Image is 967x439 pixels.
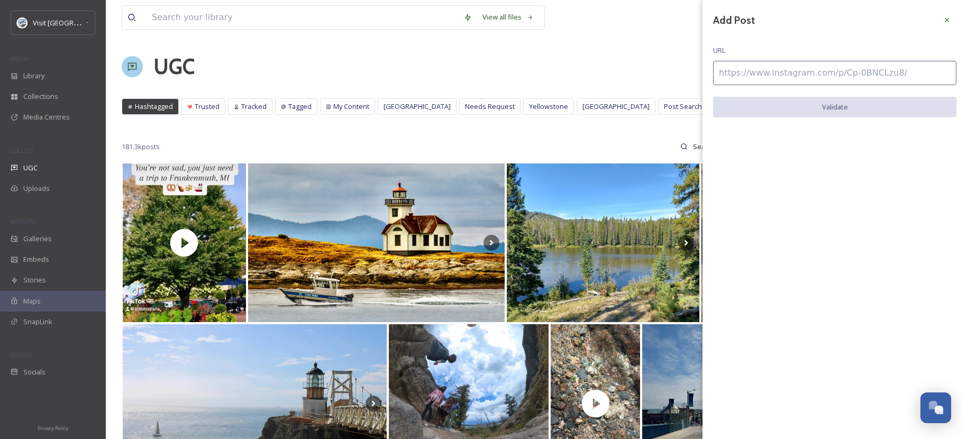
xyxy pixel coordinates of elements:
[529,102,568,112] span: Yellowstone
[38,421,68,434] a: Privacy Policy
[465,102,515,112] span: Needs Request
[23,184,50,194] span: Uploads
[147,6,458,29] input: Search your library
[17,17,28,28] img: download.png
[195,102,220,112] span: Trusted
[701,163,825,322] img: thumbnail
[713,97,956,117] button: Validate
[333,102,369,112] span: My Content
[288,102,312,112] span: Tagged
[23,234,52,244] span: Galleries
[23,92,58,102] span: Collections
[38,425,68,432] span: Privacy Policy
[23,317,52,327] span: SnapLink
[713,61,956,85] input: https://www.instagram.com/p/Cp-0BNCLzu8/
[241,102,267,112] span: Tracked
[11,217,35,225] span: WIDGETS
[23,275,46,285] span: Stories
[688,136,722,157] input: Search
[123,163,246,322] img: thumbnail
[11,351,32,359] span: SOCIALS
[248,163,505,322] img: These San Juan Islands’ lighthouses, is where isolation meets the perfect alibi. The weathered se...
[664,102,702,112] span: Post Search
[11,147,33,154] span: COLLECT
[33,17,134,28] span: Visit [GEOGRAPHIC_DATA] Parks
[477,7,539,28] a: View all files
[384,102,451,112] span: [GEOGRAPHIC_DATA]
[135,102,173,112] span: Hashtagged
[23,367,45,377] span: Socials
[23,112,70,122] span: Media Centres
[23,71,44,81] span: Library
[920,392,951,423] button: Open Chat
[122,142,160,152] span: 181.3k posts
[23,254,49,264] span: Embeds
[153,51,195,83] a: UGC
[11,54,29,62] span: MEDIA
[23,163,38,173] span: UGC
[507,163,699,322] img: Hanging Lake #SnowyRange #Wyoming #adventureswithkids #summerroadtrip
[582,102,650,112] span: [GEOGRAPHIC_DATA]
[713,13,755,28] h3: Add Post
[23,296,41,306] span: Maps
[713,45,725,56] span: URL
